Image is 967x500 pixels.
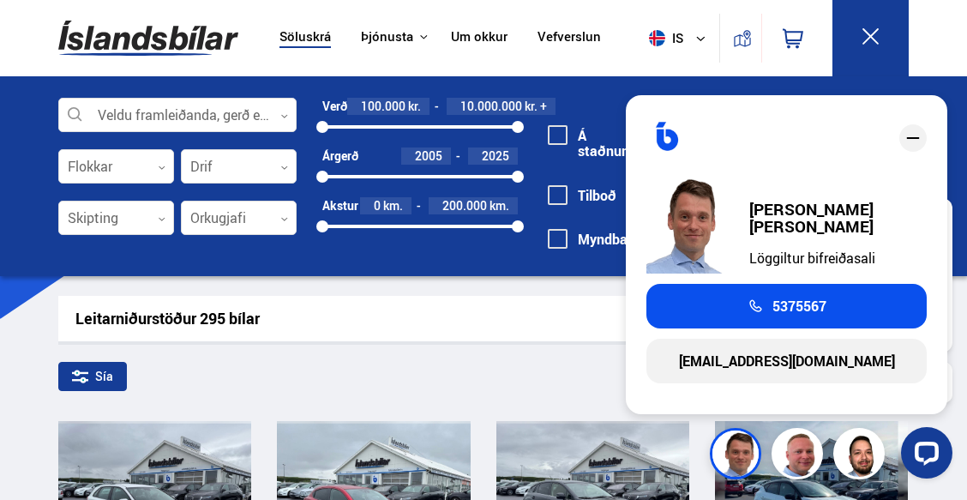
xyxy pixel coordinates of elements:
span: 2005 [415,148,442,164]
a: Söluskrá [279,29,331,47]
span: km. [490,199,509,213]
span: is [642,30,685,46]
div: close [899,124,927,152]
img: FbJEzSuNWCJXmdc-.webp [712,431,764,482]
button: Send a message [177,203,204,231]
div: Akstur [322,199,358,213]
label: Á staðnum [548,128,634,160]
a: 5375567 [646,284,927,328]
span: 5375567 [772,298,826,314]
input: Skrifaðu skilaboðin hér inn og ýttu á Enter til að senda [14,196,211,238]
img: svg+xml;base64,PHN2ZyB4bWxucz0iaHR0cDovL3d3dy53My5vcmcvMjAwMC9zdmciIHdpZHRoPSI1MTIiIGhlaWdodD0iNT... [649,30,665,46]
span: 2025 [482,148,509,164]
img: G0Ugv5HjCgRt.svg [58,10,238,66]
button: Skoða söluskrá [25,148,200,180]
button: is [642,13,719,63]
label: Myndband [548,232,643,247]
button: Open LiveChat chat widget [159,261,211,312]
div: Sía [58,362,127,391]
div: Leitarniðurstöður 295 bílar [75,310,686,328]
button: Hefja spjall [25,108,200,140]
a: Um okkur [451,29,508,47]
div: [PERSON_NAME] [PERSON_NAME] [749,201,927,235]
span: 200.000 [442,197,487,214]
img: FbJEzSuNWCJXmdc-.webp [646,175,732,274]
span: km. [383,199,403,213]
span: kr. [408,99,421,113]
p: Endilega spjallaðu við okkur hér ef þig vantar aðstoð. [26,63,199,96]
label: Tilboð [548,188,616,203]
div: Löggiltur bifreiðasali [749,250,927,266]
a: Vefverslun [538,29,601,47]
span: 10.000.000 [460,98,522,114]
a: [EMAIL_ADDRESS][DOMAIN_NAME] [646,339,927,383]
span: 100.000 [361,98,405,114]
div: Verð [322,99,347,113]
button: Þjónusta [361,29,413,45]
h2: Hæhæ og velkomin/n [26,44,199,60]
div: Árgerð [322,149,358,163]
span: 0 [374,197,381,214]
